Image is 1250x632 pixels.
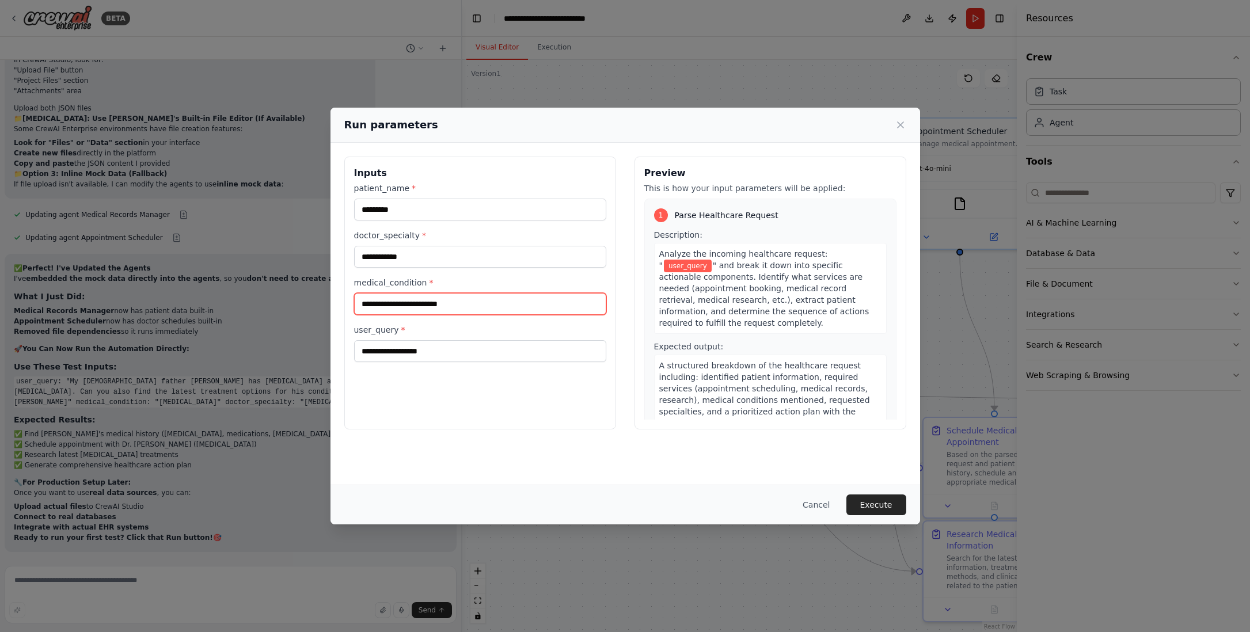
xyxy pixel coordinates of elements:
[644,182,896,194] p: This is how your input parameters will be applied:
[654,342,724,351] span: Expected output:
[654,230,702,239] span: Description:
[793,494,839,515] button: Cancel
[659,261,869,328] span: " and break it down into specific actionable components. Identify what services are needed (appoi...
[654,208,668,222] div: 1
[644,166,896,180] h3: Preview
[354,324,606,336] label: user_query
[344,117,438,133] h2: Run parameters
[354,230,606,241] label: doctor_specialty
[846,494,906,515] button: Execute
[659,249,828,270] span: Analyze the incoming healthcare request: "
[659,361,870,428] span: A structured breakdown of the healthcare request including: identified patient information, requi...
[354,277,606,288] label: medical_condition
[675,210,778,221] span: Parse Healthcare Request
[664,260,712,272] span: Variable: user_query
[354,182,606,194] label: patient_name
[354,166,606,180] h3: Inputs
